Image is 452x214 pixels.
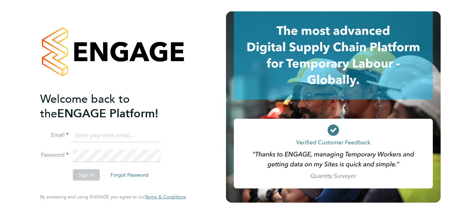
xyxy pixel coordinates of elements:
[73,169,100,181] button: Sign In
[73,129,161,142] input: Enter your work email...
[40,92,130,121] span: Welcome back to the
[40,194,186,200] span: By accessing and using ENGAGE you agree to our
[40,92,179,121] h2: ENGAGE Platform!
[145,194,186,200] a: Terms & Conditions
[40,132,69,139] label: Email
[40,151,69,159] label: Password
[105,169,154,181] button: Forgot Password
